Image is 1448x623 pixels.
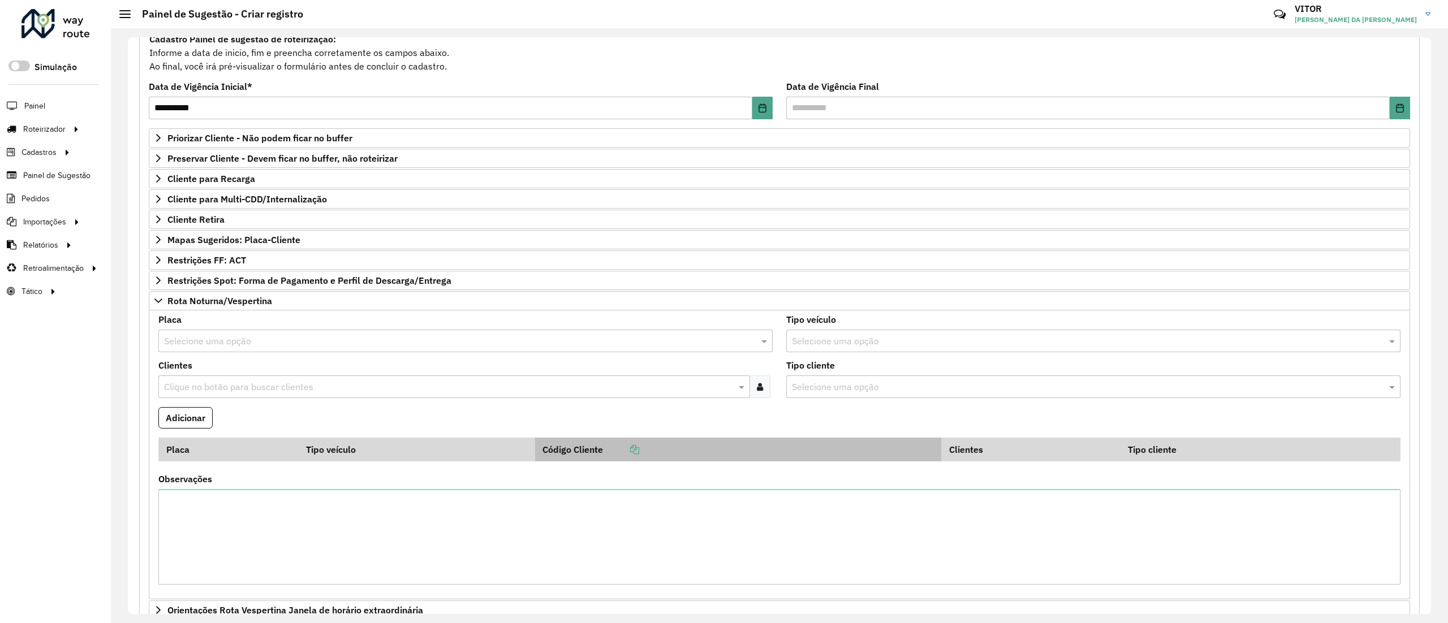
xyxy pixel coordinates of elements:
[1295,3,1417,14] h3: VITOR
[158,438,299,461] th: Placa
[149,600,1410,620] a: Orientações Rota Vespertina Janela de horário extraordinária
[167,154,398,163] span: Preservar Cliente - Devem ficar no buffer, não roteirizar
[786,358,835,372] label: Tipo cliente
[941,438,1120,461] th: Clientes
[603,444,639,455] a: Copiar
[786,313,836,326] label: Tipo veículo
[149,32,1410,73] div: Informe a data de inicio, fim e preencha corretamente os campos abaixo. Ao final, você irá pré-vi...
[158,358,192,372] label: Clientes
[131,8,303,20] h2: Painel de Sugestão - Criar registro
[1120,438,1352,461] th: Tipo cliente
[23,170,90,181] span: Painel de Sugestão
[149,189,1410,209] a: Cliente para Multi-CDD/Internalização
[149,149,1410,168] a: Preservar Cliente - Devem ficar no buffer, não roteirizar
[299,438,535,461] th: Tipo veículo
[24,100,45,112] span: Painel
[23,239,58,251] span: Relatórios
[23,262,84,274] span: Retroalimentação
[149,128,1410,148] a: Priorizar Cliente - Não podem ficar no buffer
[167,194,327,204] span: Cliente para Multi-CDD/Internalização
[167,276,451,285] span: Restrições Spot: Forma de Pagamento e Perfil de Descarga/Entrega
[149,230,1410,249] a: Mapas Sugeridos: Placa-Cliente
[158,407,213,429] button: Adicionar
[149,169,1410,188] a: Cliente para Recarga
[158,313,182,326] label: Placa
[21,193,50,205] span: Pedidos
[149,80,252,93] label: Data de Vigência Inicial
[167,296,272,305] span: Rota Noturna/Vespertina
[158,472,212,486] label: Observações
[752,97,773,119] button: Choose Date
[21,146,57,158] span: Cadastros
[35,60,77,74] label: Simulação
[149,250,1410,270] a: Restrições FF: ACT
[1295,15,1417,25] span: [PERSON_NAME] DA [PERSON_NAME]
[1268,2,1292,27] a: Contato Rápido
[149,271,1410,290] a: Restrições Spot: Forma de Pagamento e Perfil de Descarga/Entrega
[167,215,225,224] span: Cliente Retira
[149,291,1410,310] a: Rota Noturna/Vespertina
[149,310,1410,600] div: Rota Noturna/Vespertina
[167,235,300,244] span: Mapas Sugeridos: Placa-Cliente
[167,174,255,183] span: Cliente para Recarga
[167,605,423,615] span: Orientações Rota Vespertina Janela de horário extraordinária
[149,210,1410,229] a: Cliente Retira
[167,133,352,142] span: Priorizar Cliente - Não podem ficar no buffer
[167,256,246,265] span: Restrições FF: ACT
[21,285,42,297] span: Tático
[149,33,336,45] strong: Cadastro Painel de sugestão de roteirização:
[786,80,879,93] label: Data de Vigência Final
[535,438,941,461] th: Código Cliente
[23,123,66,135] span: Roteirizador
[1390,97,1410,119] button: Choose Date
[23,216,66,228] span: Importações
